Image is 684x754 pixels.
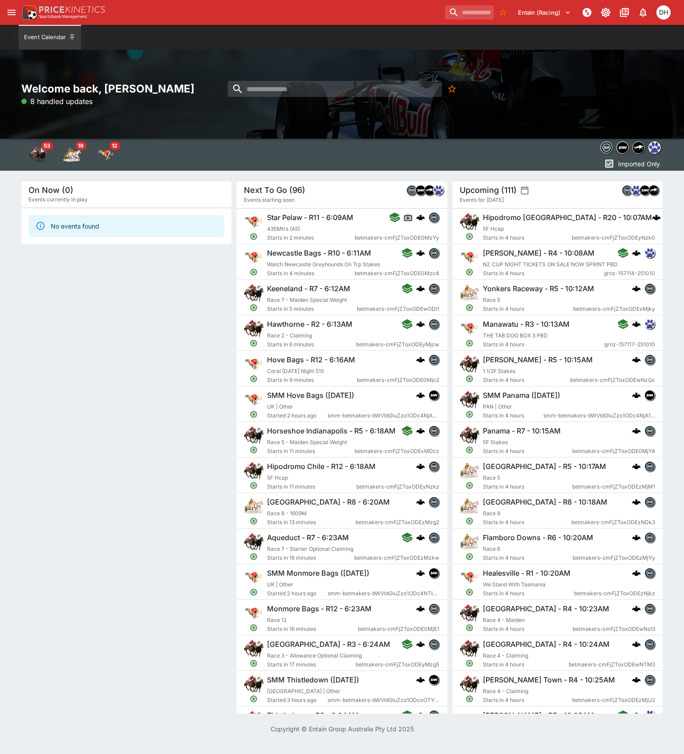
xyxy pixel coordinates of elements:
h2: Welcome back, [PERSON_NAME] [21,82,231,96]
img: horse_racing.png [244,319,263,338]
span: betmakers-cmFjZToxODE0MjE1 [358,625,440,634]
div: betmakers [644,354,655,365]
span: Starts in 4 hours [483,340,604,349]
h5: On Now (0) [28,185,73,195]
img: greyhound_racing.png [460,568,479,587]
svg: Open [465,304,474,312]
span: Race 7 - Maiden Special Weight [267,297,347,303]
button: Daniel Hooper [654,3,673,22]
span: Race 5 [483,297,500,303]
div: cerberus [632,249,641,257]
img: betmakers.png [429,710,439,720]
img: horse_racing.png [244,461,263,481]
img: logo-cerberus.svg [632,284,641,293]
h6: Manawatu - R3 - 10:13AM [483,320,570,329]
span: THE TAB DOG BOX 3 PBD [483,332,548,339]
span: betmakers-cmFjZToxODExMjky [573,305,655,313]
img: logo-cerberus.svg [417,462,425,471]
div: grnz [631,185,641,196]
div: cerberus [417,213,425,222]
input: search [445,5,494,20]
img: logo-cerberus.svg [417,284,425,293]
img: horse_racing.png [244,425,263,445]
img: grnz.png [433,185,443,195]
img: greyhound_racing.png [244,603,263,623]
div: samemeetingmulti [415,185,426,196]
span: betmakers-cmFjZToxODEzMjYy [573,553,655,562]
span: 19 [75,141,86,150]
img: nztr.png [649,185,659,195]
input: search [228,81,442,97]
img: logo-cerberus.svg [632,497,641,506]
span: betmakers-cmFjZToxODEzNjkz [574,589,655,598]
span: betmakers-cmFjZToxODEyNzkz [357,482,440,491]
img: horse_racing.png [244,639,263,658]
span: Starts in 4 hours [483,269,604,278]
h6: [GEOGRAPHIC_DATA] - R3 - 6:24AM [267,640,390,649]
img: logo-cerberus.svg [632,391,641,400]
div: cerberus [417,462,425,471]
h6: Hipodromo Chile - R12 - 6:18AM [267,462,376,471]
span: Starts in 4 hours [483,376,570,385]
svg: Open [250,410,258,418]
h6: Newcastle Bags - R10 - 6:11AM [267,249,371,258]
div: grnz [648,141,661,154]
div: nztr [632,141,645,154]
img: horse_racing [29,146,47,164]
div: betmakers [429,461,440,472]
h6: [GEOGRAPHIC_DATA] - R8 - 10:18AM [483,497,607,507]
img: horse_racing.png [460,212,479,232]
img: logo-cerberus.svg [632,640,641,649]
div: cerberus [417,355,425,364]
div: Horse Racing [29,146,47,164]
svg: Open [250,268,258,276]
img: grnz.png [645,248,655,258]
span: 12 [109,141,120,150]
span: Events currently in play [28,195,88,204]
div: Harness Racing [63,146,81,164]
img: logo-cerberus.svg [417,355,425,364]
span: PAN | Other [483,403,512,410]
span: 5F Hcap [483,225,504,232]
div: grnz [433,185,444,196]
img: betmakers.png [645,675,655,685]
span: 5F Stakes [483,439,508,445]
img: horse_racing.png [460,639,479,658]
img: betmakers.png [429,639,439,649]
span: smm-betmakers-bWVldGluZzo1ODc4NTI4NzgzNDU5MzAyNjU [328,589,440,598]
div: cerberus [652,213,661,222]
img: betmakers.png [645,604,655,614]
h6: SMM Panama ([DATE]) [483,391,560,400]
img: betmakers.png [645,461,655,471]
img: betmakers.png [429,355,439,365]
div: betmakers [644,283,655,294]
button: Select Tenant [513,5,576,20]
img: harness_racing [63,146,81,164]
h6: Panama - R7 - 10:15AM [483,426,561,436]
img: logo-cerberus.svg [632,675,641,684]
img: logo-cerberus.svg [632,569,641,578]
span: Race 8 [483,510,500,517]
h6: Keeneland - R7 - 6:12AM [267,284,350,293]
h6: Aqueduct - R7 - 6:23AM [267,533,349,542]
img: PriceKinetics [39,6,105,13]
img: betmakers.png [429,319,439,329]
img: greyhound_racing.png [244,212,263,232]
button: No Bookmarks [496,5,510,20]
span: Events for [DATE] [460,196,504,205]
div: betmakers [600,141,613,154]
div: betmakers [406,185,417,196]
h6: [PERSON_NAME] - R4 - 10:08AM [483,249,595,258]
span: betmakers-cmFjZToxODEwNzI3 [573,625,655,634]
img: logo-cerberus.svg [652,213,661,222]
span: betmakers-cmFjZToxODEwNzQx [570,376,655,385]
div: samemeetingmulti [429,390,440,401]
span: NZ CUP NIGHT TICKETS ON SALE NOW SPRINT PBD [483,261,618,268]
img: logo-cerberus.svg [417,533,425,542]
h6: Star Pelaw - R11 - 6:09AM [267,213,353,222]
div: betmakers [644,425,655,436]
div: betmakers [429,248,440,258]
div: cerberus [417,249,425,257]
img: betmakers.png [645,533,655,542]
img: horse_racing.png [244,532,263,552]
